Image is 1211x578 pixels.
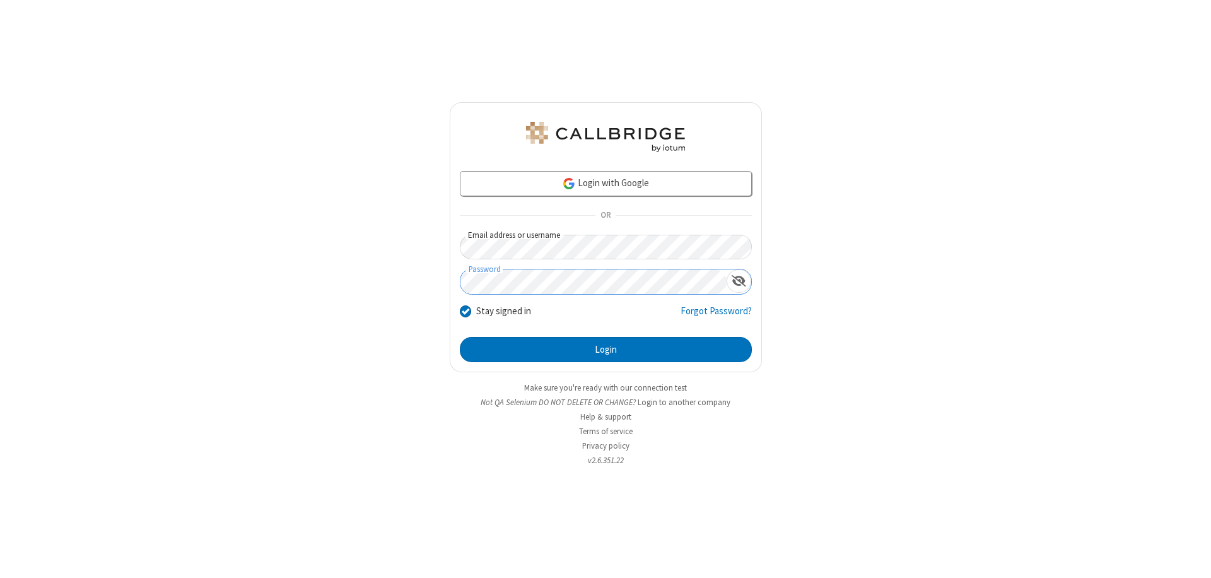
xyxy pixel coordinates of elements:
li: Not QA Selenium DO NOT DELETE OR CHANGE? [450,396,762,408]
a: Privacy policy [582,440,629,451]
iframe: Chat [1179,545,1202,569]
a: Login with Google [460,171,752,196]
img: google-icon.png [562,177,576,191]
input: Email address or username [460,235,752,259]
a: Help & support [580,411,631,422]
span: OR [595,207,616,225]
input: Password [460,269,727,294]
a: Forgot Password? [681,304,752,328]
label: Stay signed in [476,304,531,319]
div: Show password [727,269,751,293]
button: Login to another company [638,396,730,408]
a: Make sure you're ready with our connection test [524,382,687,393]
a: Terms of service [579,426,633,437]
img: QA Selenium DO NOT DELETE OR CHANGE [524,122,687,152]
li: v2.6.351.22 [450,454,762,466]
button: Login [460,337,752,362]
